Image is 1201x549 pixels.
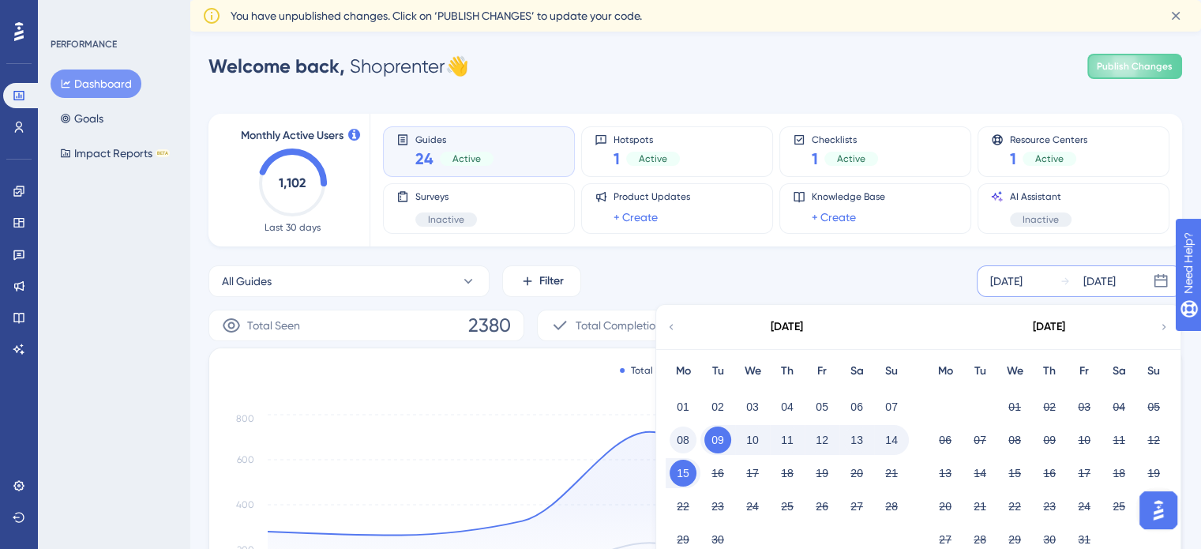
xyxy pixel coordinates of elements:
[966,493,993,520] button: 21
[812,148,818,170] span: 1
[839,362,874,381] div: Sa
[812,133,878,145] span: Checklists
[1105,493,1132,520] button: 25
[51,139,179,167] button: Impact ReportsBETA
[704,427,731,453] button: 09
[670,460,696,487] button: 15
[1105,427,1132,453] button: 11
[1036,393,1063,420] button: 02
[812,208,856,227] a: + Create
[932,460,959,487] button: 13
[614,208,658,227] a: + Create
[990,272,1023,291] div: [DATE]
[1035,152,1064,165] span: Active
[265,221,321,234] span: Last 30 days
[428,213,464,226] span: Inactive
[966,427,993,453] button: 07
[237,454,254,465] tspan: 600
[241,126,343,145] span: Monthly Active Users
[1140,460,1167,487] button: 19
[1071,427,1098,453] button: 10
[843,493,870,520] button: 27
[51,38,117,51] div: PERFORMANCE
[809,393,835,420] button: 05
[805,362,839,381] div: Fr
[639,152,667,165] span: Active
[966,460,993,487] button: 14
[620,364,677,377] div: Total Seen
[1010,148,1016,170] span: 1
[1033,318,1065,337] div: [DATE]
[1087,54,1182,79] button: Publish Changes
[928,362,963,381] div: Mo
[1001,393,1028,420] button: 01
[670,427,696,453] button: 08
[771,318,803,337] div: [DATE]
[415,133,494,145] span: Guides
[468,313,511,338] span: 2380
[1071,493,1098,520] button: 24
[774,493,801,520] button: 25
[415,190,477,203] span: Surveys
[51,70,141,98] button: Dashboard
[809,427,835,453] button: 12
[843,427,870,453] button: 13
[704,493,731,520] button: 23
[1001,460,1028,487] button: 15
[774,427,801,453] button: 11
[208,55,345,77] span: Welcome back,
[279,175,306,190] text: 1,102
[878,493,905,520] button: 28
[502,265,581,297] button: Filter
[843,460,870,487] button: 20
[1001,427,1028,453] button: 08
[997,362,1032,381] div: We
[666,362,700,381] div: Mo
[704,460,731,487] button: 16
[1067,362,1102,381] div: Fr
[874,362,909,381] div: Su
[739,460,766,487] button: 17
[1105,460,1132,487] button: 18
[539,272,564,291] span: Filter
[614,148,620,170] span: 1
[670,493,696,520] button: 22
[843,393,870,420] button: 06
[1071,460,1098,487] button: 17
[739,427,766,453] button: 10
[614,190,690,203] span: Product Updates
[1036,460,1063,487] button: 16
[774,393,801,420] button: 04
[576,316,662,335] span: Total Completion
[774,460,801,487] button: 18
[1097,60,1173,73] span: Publish Changes
[809,460,835,487] button: 19
[247,316,300,335] span: Total Seen
[1036,427,1063,453] button: 09
[1036,493,1063,520] button: 23
[932,493,959,520] button: 20
[932,427,959,453] button: 06
[704,393,731,420] button: 02
[415,148,433,170] span: 24
[700,362,735,381] div: Tu
[37,4,99,23] span: Need Help?
[878,427,905,453] button: 14
[452,152,481,165] span: Active
[812,190,885,203] span: Knowledge Base
[739,393,766,420] button: 03
[1102,362,1136,381] div: Sa
[837,152,865,165] span: Active
[1001,493,1028,520] button: 22
[1083,272,1116,291] div: [DATE]
[208,54,469,79] div: Shoprenter 👋
[208,265,490,297] button: All Guides
[739,493,766,520] button: 24
[1032,362,1067,381] div: Th
[809,493,835,520] button: 26
[156,149,170,157] div: BETA
[236,412,254,423] tspan: 800
[770,362,805,381] div: Th
[1010,133,1087,145] span: Resource Centers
